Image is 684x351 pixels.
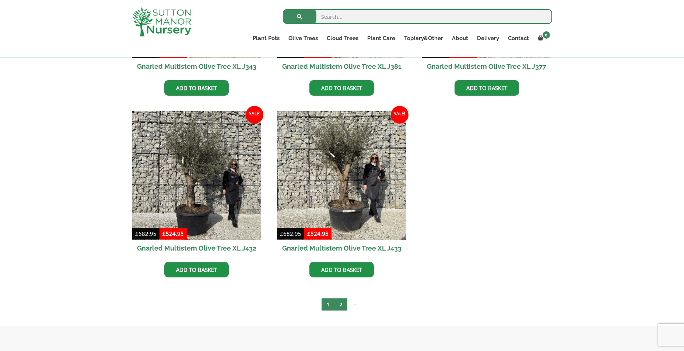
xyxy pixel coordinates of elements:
a: Add to basket: “Gnarled Multistem Olive Tree XL J343” [164,80,229,96]
span: £ [280,230,283,237]
a: Add to basket: “Gnarled Multistem Olive Tree XL J432” [164,262,229,277]
span: Sale! [246,106,263,124]
a: Plant Care [363,33,400,43]
a: Add to basket: “Gnarled Multistem Olive Tree XL J381” [309,80,374,96]
a: Add to basket: “Gnarled Multistem Olive Tree XL J377” [455,80,519,96]
a: Page 2 [334,298,347,311]
a: → [347,298,362,311]
bdi: 682.95 [135,230,157,237]
h2: Gnarled Multistem Olive Tree XL J433 [277,240,406,256]
h2: Gnarled Multistem Olive Tree XL J343 [132,58,262,75]
input: Search... [283,9,552,24]
nav: Product Pagination [132,298,552,313]
span: 0 [543,31,550,39]
span: Page 1 [322,298,334,311]
a: Plant Pots [248,33,284,43]
a: Sale! Gnarled Multistem Olive Tree XL J432 [132,111,262,257]
bdi: 682.95 [280,230,301,237]
h2: Gnarled Multistem Olive Tree XL J381 [277,58,406,75]
a: 0 [533,33,552,43]
span: Sale! [391,106,408,124]
img: logo [132,7,191,36]
a: Cloud Trees [322,33,363,43]
h2: Gnarled Multistem Olive Tree XL J377 [422,58,551,75]
a: Olive Trees [284,33,322,43]
a: Add to basket: “Gnarled Multistem Olive Tree XL J433” [309,262,374,277]
a: Delivery [473,33,504,43]
img: Gnarled Multistem Olive Tree XL J432 [132,111,262,240]
a: Topiary&Other [400,33,448,43]
span: £ [162,230,166,237]
a: Contact [504,33,533,43]
bdi: 524.95 [162,230,184,237]
span: £ [135,230,138,237]
img: Gnarled Multistem Olive Tree XL J433 [277,111,406,240]
a: Sale! Gnarled Multistem Olive Tree XL J433 [277,111,406,257]
span: £ [307,230,311,237]
a: About [448,33,473,43]
bdi: 524.95 [307,230,329,237]
h2: Gnarled Multistem Olive Tree XL J432 [132,240,262,256]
